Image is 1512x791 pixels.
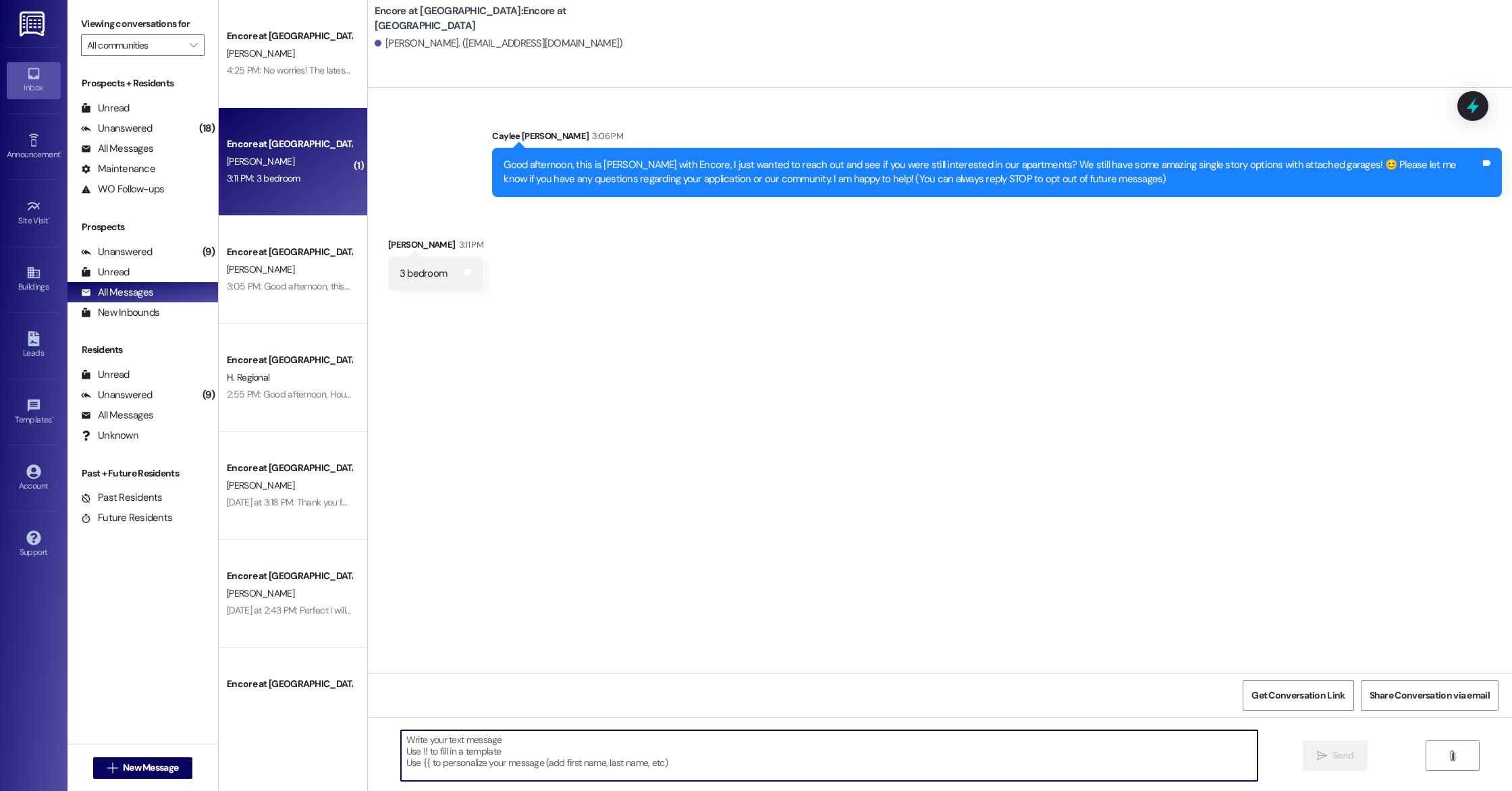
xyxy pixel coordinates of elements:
div: Encore at [GEOGRAPHIC_DATA] [227,569,352,583]
div: 3:11 PM: 3 bedroom [227,172,300,184]
div: Unread [81,368,130,382]
span: Share Conversation via email [1370,688,1490,703]
div: [PERSON_NAME] [388,238,483,256]
span: • [52,413,54,422]
div: (18) [196,118,218,139]
div: Encore at [GEOGRAPHIC_DATA] [227,461,352,475]
button: Send [1303,740,1368,771]
div: (9) [199,242,218,263]
div: [DATE] at 2:43 PM: Perfect I will see you at 3 [227,604,396,616]
div: Future Residents [81,511,172,525]
div: Residents [67,343,218,357]
span: Send [1332,748,1353,763]
i:  [1317,751,1327,761]
div: Encore at [GEOGRAPHIC_DATA] [227,137,352,151]
input: All communities [87,34,183,56]
div: [DATE] at 3:18 PM: Thank you for letting me know! Have a great day! [227,496,489,508]
i:  [107,763,117,773]
img: ResiDesk Logo [20,11,47,36]
div: Unknown [81,429,138,443]
div: Encore at [GEOGRAPHIC_DATA] [227,29,352,43]
div: All Messages [81,408,153,422]
div: Unanswered [81,245,153,259]
span: [PERSON_NAME] [227,587,294,599]
span: [PERSON_NAME] [227,47,294,59]
div: Maintenance [81,162,155,176]
div: Unread [81,101,130,115]
div: 3:11 PM [456,238,483,252]
div: [PERSON_NAME]. ([EMAIL_ADDRESS][DOMAIN_NAME]) [375,36,623,51]
div: All Messages [81,142,153,156]
span: [PERSON_NAME] [227,695,294,707]
div: 3:06 PM [589,129,622,143]
div: Caylee [PERSON_NAME] [492,129,1502,148]
div: Encore at [GEOGRAPHIC_DATA] [227,677,352,691]
button: New Message [93,757,193,779]
div: 3 bedroom [400,267,447,281]
span: • [60,148,62,157]
span: [PERSON_NAME] [227,263,294,275]
div: Unread [81,265,130,279]
button: Get Conversation Link [1243,680,1353,711]
div: Good afternoon, this is [PERSON_NAME] with Encore, I just wanted to reach out and see if you were... [504,158,1480,187]
span: H. Regional [227,371,269,383]
a: Buildings [7,261,61,298]
a: Leads [7,327,61,364]
a: Support [7,526,61,563]
div: 2:55 PM: Good afternoon, Houston Regional! This is [PERSON_NAME] with Encore, I just wanted to re... [227,388,1232,400]
i:  [190,40,197,51]
span: New Message [123,761,178,775]
div: Past + Future Residents [67,466,218,481]
a: Site Visit • [7,195,61,231]
span: [PERSON_NAME] [227,155,294,167]
span: [PERSON_NAME] [227,479,294,491]
a: Account [7,460,61,497]
div: Prospects + Residents [67,76,218,90]
div: Encore at [GEOGRAPHIC_DATA] [227,245,352,259]
label: Viewing conversations for [81,13,205,34]
div: Encore at [GEOGRAPHIC_DATA] [227,353,352,367]
i:  [1447,751,1457,761]
button: Share Conversation via email [1361,680,1498,711]
div: Unanswered [81,388,153,402]
div: Unanswered [81,121,153,136]
b: Encore at [GEOGRAPHIC_DATA]: Encore at [GEOGRAPHIC_DATA] [375,4,645,33]
span: Get Conversation Link [1251,688,1345,703]
a: Inbox [7,62,61,99]
div: 4:25 PM: No worries! The latest we need everything signed by would be by [DATE], to ensure we hav... [227,64,862,76]
div: New Inbounds [81,306,159,320]
div: WO Follow-ups [81,182,164,196]
div: (9) [199,385,218,406]
div: All Messages [81,285,153,300]
a: Templates • [7,394,61,431]
span: • [49,214,51,223]
div: Prospects [67,220,218,234]
div: Past Residents [81,491,163,505]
